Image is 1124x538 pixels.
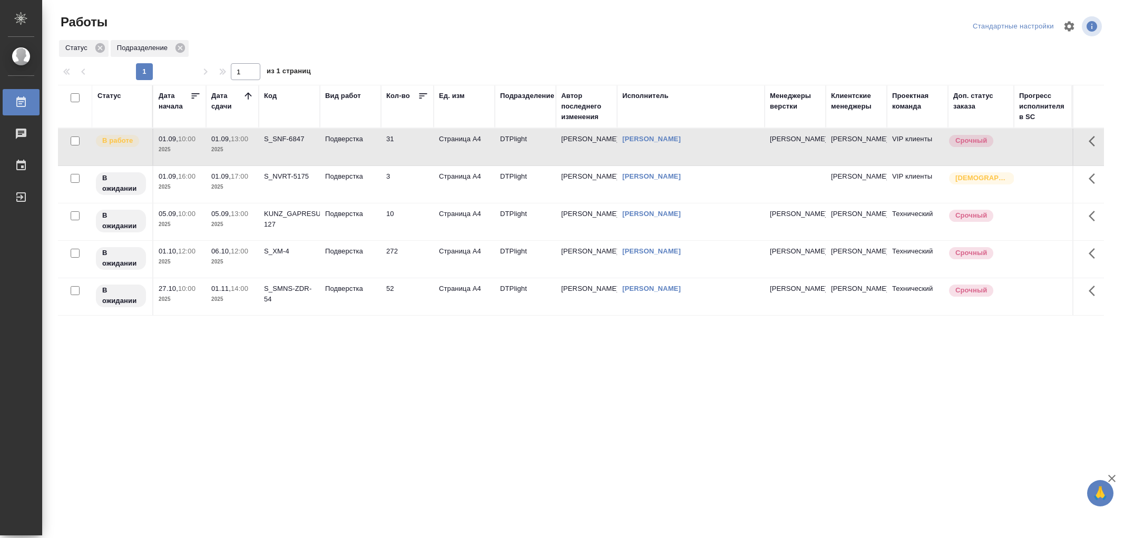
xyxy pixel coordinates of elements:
td: Технический [887,241,948,278]
td: Страница А4 [434,166,495,203]
p: [PERSON_NAME] [770,209,820,219]
button: 🙏 [1087,480,1113,506]
div: Статус [59,40,109,57]
div: Исполнитель назначен, приступать к работе пока рано [95,171,147,196]
td: Страница А4 [434,129,495,165]
p: 10:00 [178,210,196,218]
span: Работы [58,14,107,31]
a: [PERSON_NAME] [622,247,681,255]
a: [PERSON_NAME] [622,172,681,180]
p: 12:00 [231,247,248,255]
div: Подразделение [500,91,554,101]
p: 13:00 [231,210,248,218]
p: Подразделение [117,43,171,53]
span: из 1 страниц [267,65,311,80]
p: В ожидании [102,210,140,231]
p: 10:00 [178,285,196,292]
p: В ожидании [102,248,140,269]
p: 12:00 [178,247,196,255]
td: Страница А4 [434,203,495,240]
div: S_XM-4 [264,246,315,257]
div: Автор последнего изменения [561,91,612,122]
p: В ожидании [102,173,140,194]
p: 2025 [159,294,201,305]
span: 🙏 [1091,482,1109,504]
p: 2025 [211,257,253,267]
div: Клиентские менеджеры [831,91,882,112]
div: Исполнитель назначен, приступать к работе пока рано [95,246,147,271]
p: 13:00 [231,135,248,143]
div: Прогресс исполнителя в SC [1019,91,1067,122]
p: Подверстка [325,209,376,219]
p: Подверстка [325,283,376,294]
p: Подверстка [325,134,376,144]
td: [PERSON_NAME] [826,203,887,240]
td: 272 [381,241,434,278]
p: 01.09, [211,135,231,143]
p: 2025 [159,257,201,267]
td: [PERSON_NAME] [556,241,617,278]
p: 10:00 [178,135,196,143]
p: 2025 [159,219,201,230]
td: DTPlight [495,203,556,240]
td: DTPlight [495,241,556,278]
td: [PERSON_NAME] [826,129,887,165]
a: [PERSON_NAME] [622,210,681,218]
td: [PERSON_NAME] [556,166,617,203]
td: [PERSON_NAME] [556,203,617,240]
td: [PERSON_NAME] [556,278,617,315]
p: 01.10, [159,247,178,255]
div: Менеджеры верстки [770,91,820,112]
a: [PERSON_NAME] [622,135,681,143]
div: Ед. изм [439,91,465,101]
div: S_SNF-6847 [264,134,315,144]
p: 01.09, [159,135,178,143]
p: 27.10, [159,285,178,292]
td: DTPlight [495,166,556,203]
td: VIP клиенты [887,166,948,203]
div: KUNZ_GAPRESURS-127 [264,209,315,230]
div: Исполнитель выполняет работу [95,134,147,148]
td: Страница А4 [434,278,495,315]
td: VIP клиенты [887,129,948,165]
p: 17:00 [231,172,248,180]
p: 05.09, [211,210,231,218]
td: [PERSON_NAME] [826,166,887,203]
a: [PERSON_NAME] [622,285,681,292]
p: 01.11, [211,285,231,292]
p: 2025 [211,182,253,192]
div: Проектная команда [892,91,943,112]
p: Срочный [955,248,987,258]
td: 52 [381,278,434,315]
div: Код [264,91,277,101]
td: DTPlight [495,129,556,165]
p: [DEMOGRAPHIC_DATA] [955,173,1008,183]
div: Статус [97,91,121,101]
div: S_NVRT-5175 [264,171,315,182]
p: Срочный [955,135,987,146]
button: Здесь прячутся важные кнопки [1082,278,1108,304]
p: 2025 [211,219,253,230]
p: Срочный [955,285,987,296]
div: Кол-во [386,91,410,101]
div: S_SMNS-ZDR-54 [264,283,315,305]
button: Здесь прячутся важные кнопки [1082,166,1108,191]
div: Вид работ [325,91,361,101]
p: Подверстка [325,171,376,182]
p: Статус [65,43,91,53]
p: 2025 [159,182,201,192]
p: [PERSON_NAME] [770,246,820,257]
td: 3 [381,166,434,203]
p: [PERSON_NAME] [770,134,820,144]
button: Здесь прячутся важные кнопки [1082,241,1108,266]
p: 2025 [159,144,201,155]
td: [PERSON_NAME] [826,241,887,278]
button: Здесь прячутся важные кнопки [1082,129,1108,154]
p: 2025 [211,144,253,155]
p: В ожидании [102,285,140,306]
p: 16:00 [178,172,196,180]
p: 06.10, [211,247,231,255]
div: Исполнитель назначен, приступать к работе пока рано [95,209,147,233]
button: Здесь прячутся важные кнопки [1082,203,1108,229]
p: Подверстка [325,246,376,257]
